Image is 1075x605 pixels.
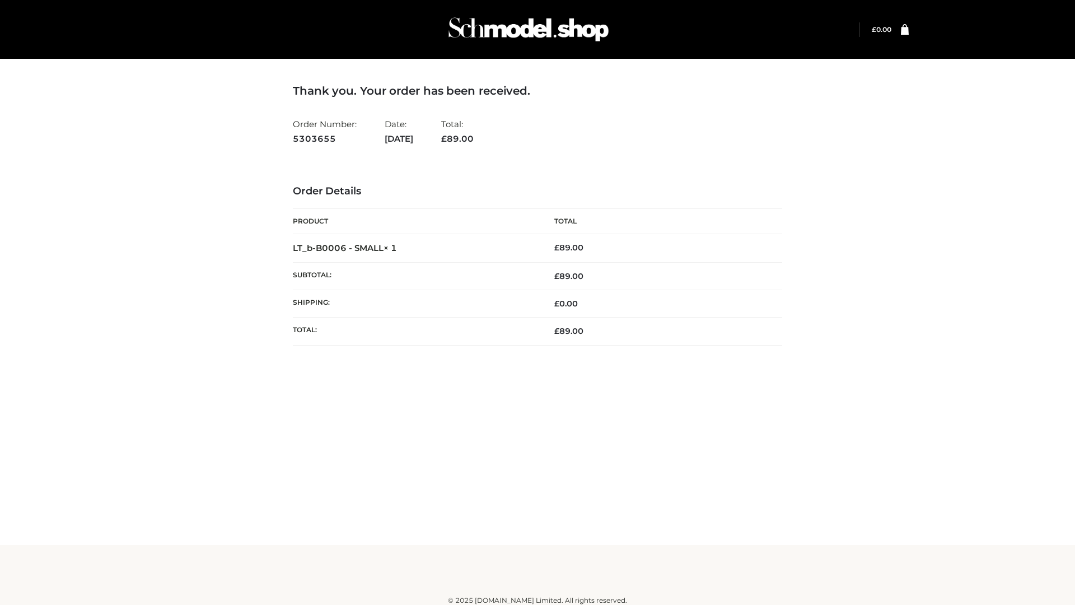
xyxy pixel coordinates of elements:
th: Shipping: [293,290,537,318]
span: 89.00 [441,133,474,144]
bdi: 0.00 [554,299,578,309]
li: Total: [441,114,474,148]
strong: 5303655 [293,132,357,146]
img: Schmodel Admin 964 [445,7,613,52]
bdi: 89.00 [554,243,583,253]
span: £ [872,25,876,34]
strong: LT_b-B0006 - SMALL [293,243,397,253]
th: Product [293,209,537,234]
span: £ [441,133,447,144]
span: £ [554,243,559,253]
th: Subtotal: [293,262,537,290]
span: 89.00 [554,326,583,336]
th: Total [537,209,782,234]
span: £ [554,326,559,336]
a: £0.00 [872,25,891,34]
th: Total: [293,318,537,345]
strong: [DATE] [385,132,413,146]
span: 89.00 [554,271,583,281]
li: Date: [385,114,413,148]
span: £ [554,299,559,309]
h3: Thank you. Your order has been received. [293,84,782,97]
strong: × 1 [384,243,397,253]
h3: Order Details [293,185,782,198]
span: £ [554,271,559,281]
li: Order Number: [293,114,357,148]
bdi: 0.00 [872,25,891,34]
